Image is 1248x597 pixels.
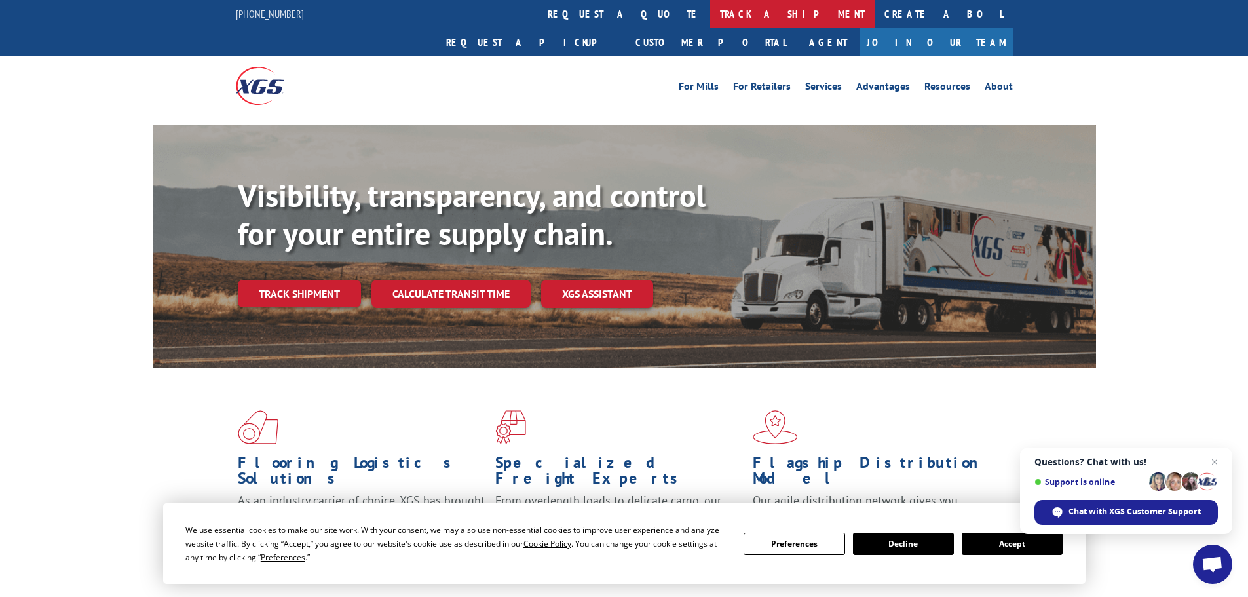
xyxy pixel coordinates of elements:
span: Our agile distribution network gives you nationwide inventory management on demand. [753,493,994,524]
a: About [985,81,1013,96]
a: Calculate transit time [371,280,531,308]
img: xgs-icon-total-supply-chain-intelligence-red [238,410,278,444]
a: Services [805,81,842,96]
span: Preferences [261,552,305,563]
span: Support is online [1034,477,1144,487]
h1: Flooring Logistics Solutions [238,455,485,493]
a: Join Our Team [860,28,1013,56]
a: Advantages [856,81,910,96]
a: Request a pickup [436,28,626,56]
span: Close chat [1207,454,1222,470]
img: xgs-icon-flagship-distribution-model-red [753,410,798,444]
h1: Flagship Distribution Model [753,455,1000,493]
b: Visibility, transparency, and control for your entire supply chain. [238,175,706,254]
a: [PHONE_NUMBER] [236,7,304,20]
span: Questions? Chat with us! [1034,457,1218,467]
button: Accept [962,533,1063,555]
p: From overlength loads to delicate cargo, our experienced staff knows the best way to move your fr... [495,493,743,551]
div: We use essential cookies to make our site work. With your consent, we may also use non-essential ... [185,523,728,564]
div: Open chat [1193,545,1232,584]
div: Chat with XGS Customer Support [1034,500,1218,525]
a: For Retailers [733,81,791,96]
span: Cookie Policy [523,538,571,549]
a: Agent [796,28,860,56]
h1: Specialized Freight Experts [495,455,743,493]
a: Track shipment [238,280,361,307]
div: Cookie Consent Prompt [163,503,1086,584]
button: Decline [853,533,954,555]
span: Chat with XGS Customer Support [1068,506,1201,518]
button: Preferences [744,533,844,555]
span: As an industry carrier of choice, XGS has brought innovation and dedication to flooring logistics... [238,493,485,539]
a: Resources [924,81,970,96]
a: Customer Portal [626,28,796,56]
a: XGS ASSISTANT [541,280,653,308]
a: For Mills [679,81,719,96]
img: xgs-icon-focused-on-flooring-red [495,410,526,444]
